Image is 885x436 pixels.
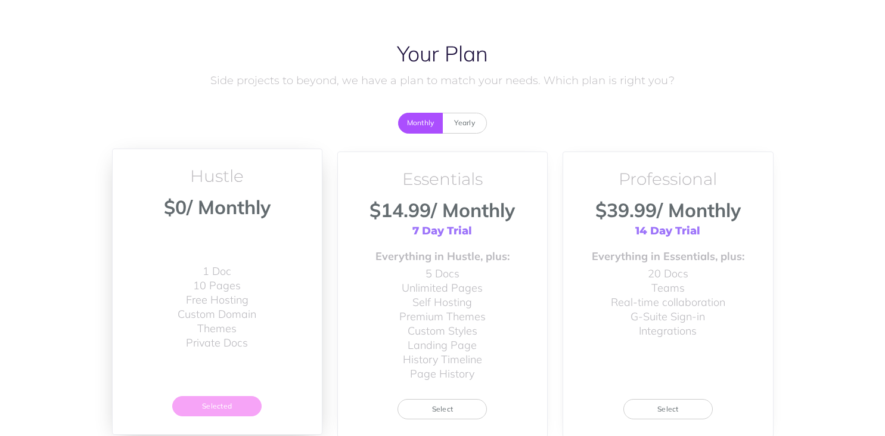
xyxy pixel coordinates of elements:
li: Integrations [611,324,725,338]
li: 10 Pages [178,279,256,293]
strong: Everything in Hustle, plus: [375,249,510,264]
h1: Your Plan [112,42,774,66]
li: 20 Docs [611,267,725,281]
li: History Timeline [399,352,486,367]
span: $39.99/ Monthly [595,198,741,222]
button: Select [623,399,713,419]
li: G-Suite Sign-in [611,310,725,324]
button: Monthly [398,113,443,133]
span: $0/ Monthly [164,195,271,219]
h4: Professional [619,170,717,188]
li: Custom Styles [399,324,486,338]
span: $14.99/ Monthly [369,198,515,222]
h5: 14 Day Trial [635,225,700,237]
li: 5 Docs [399,267,486,281]
li: Themes [178,321,256,336]
li: Free Hosting [178,293,256,307]
button: Yearly [442,113,487,133]
h5: 7 Day Trial [412,225,472,237]
li: Private Docs [178,336,256,350]
li: Premium Themes [399,310,486,324]
li: Page History [399,367,486,381]
li: Real-time collaboration [611,295,725,310]
button: Selected [172,396,262,416]
li: Unlimited Pages [399,281,486,295]
li: Custom Domain [178,307,256,321]
strong: Everything in Essentials, plus: [592,249,744,264]
li: Landing Page [399,338,486,352]
li: Self Hosting [399,295,486,310]
h4: Hustle [190,167,244,185]
button: Select [398,399,487,419]
li: 1 Doc [178,264,256,279]
h4: Essentials [402,170,483,188]
li: Teams [611,281,725,295]
p: Side projects to beyond, we have a plan to match your needs. Which plan is right you? [112,72,774,89]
